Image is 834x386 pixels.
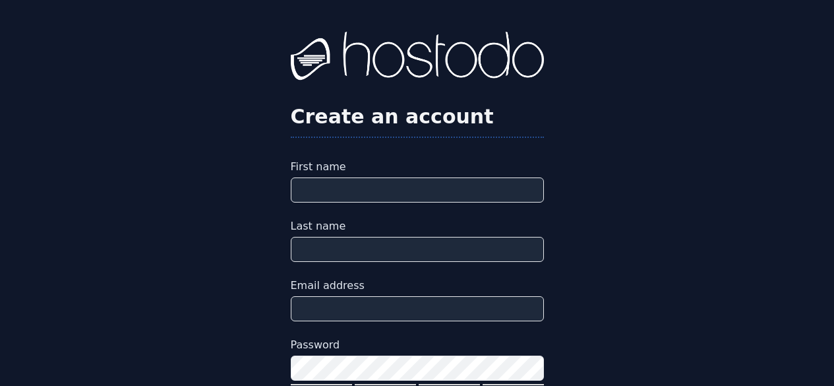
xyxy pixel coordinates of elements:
[291,278,544,294] label: Email address
[291,32,544,84] img: Hostodo
[291,159,544,175] label: First name
[291,105,544,129] h2: Create an account
[291,218,544,234] label: Last name
[291,337,544,353] label: Password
